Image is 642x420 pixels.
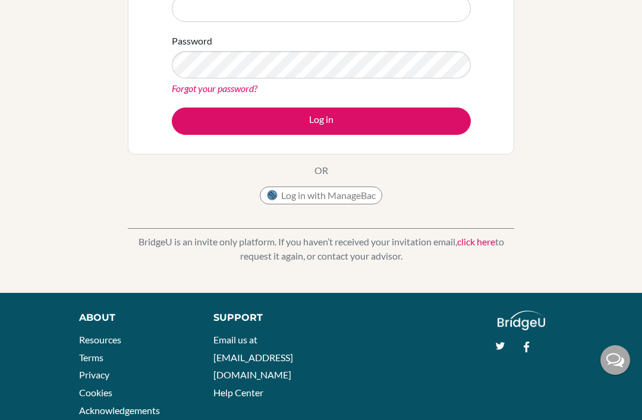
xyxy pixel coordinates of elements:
div: About [79,311,187,325]
div: Support [213,311,310,325]
img: logo_white@2x-f4f0deed5e89b7ecb1c2cc34c3e3d731f90f0f143d5ea2071677605dd97b5244.png [498,311,546,330]
label: Password [172,34,212,48]
a: click here [457,236,495,247]
a: Forgot your password? [172,83,257,94]
a: Help Center [213,387,263,398]
p: BridgeU is an invite only platform. If you haven’t received your invitation email, to request it ... [128,235,514,263]
button: Log in with ManageBac [260,187,382,204]
button: Log in [172,108,471,135]
a: Email us at [EMAIL_ADDRESS][DOMAIN_NAME] [213,334,293,380]
span: Help [27,8,52,19]
a: Terms [79,352,103,363]
a: Cookies [79,387,112,398]
a: Resources [79,334,121,345]
a: Privacy [79,369,109,380]
p: OR [314,163,328,178]
a: Acknowledgements [79,405,160,416]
